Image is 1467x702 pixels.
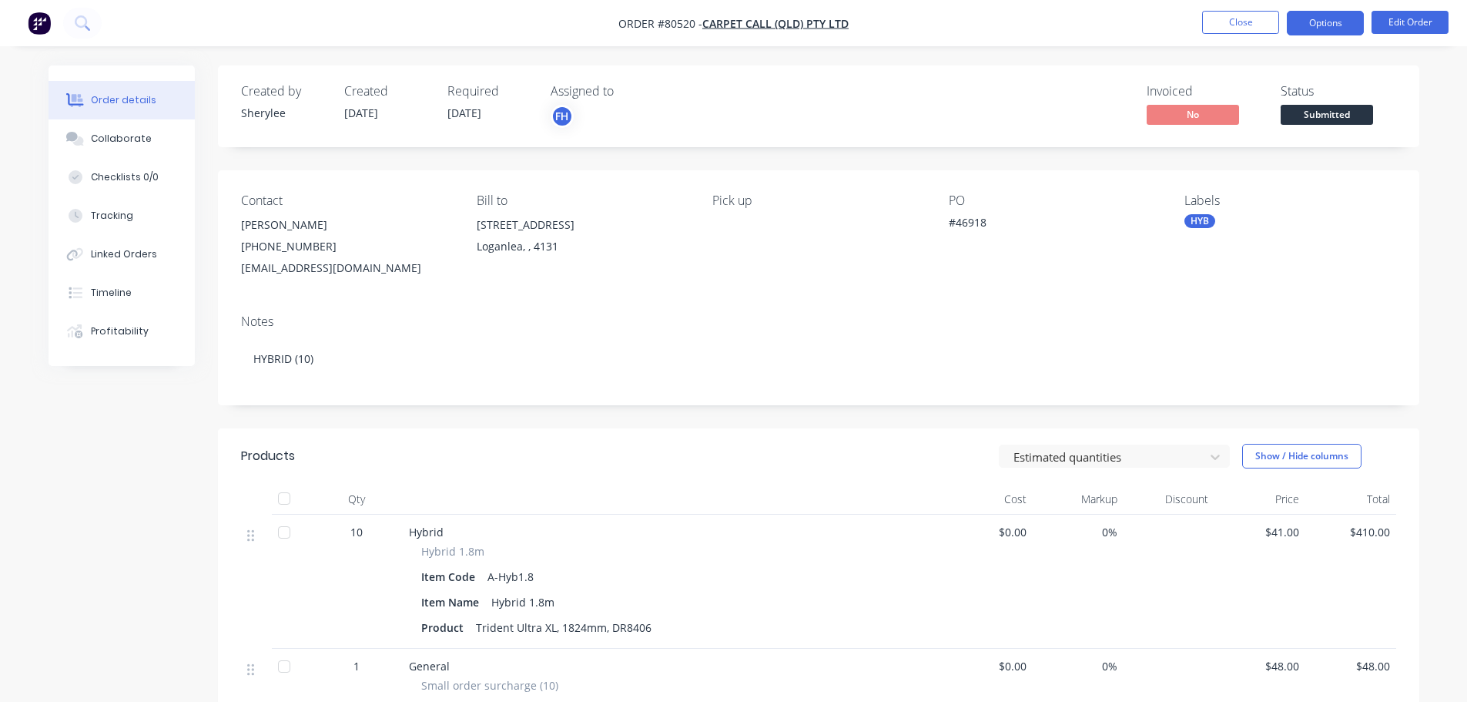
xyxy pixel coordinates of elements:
[421,566,481,588] div: Item Code
[481,566,540,588] div: A-Hyb1.8
[28,12,51,35] img: Factory
[49,119,195,158] button: Collaborate
[241,193,452,208] div: Contact
[1214,484,1305,515] div: Price
[1372,11,1449,34] button: Edit Order
[551,84,705,99] div: Assigned to
[1221,658,1299,674] span: $48.00
[49,196,195,235] button: Tracking
[91,324,149,338] div: Profitability
[49,235,195,274] button: Linked Orders
[49,312,195,351] button: Profitability
[1039,524,1117,540] span: 0%
[421,543,484,559] span: Hybrid 1.8m
[310,484,403,515] div: Qty
[477,214,688,236] div: [STREET_ADDRESS]
[241,105,326,121] div: Sherylee
[618,16,702,31] span: Order #80520 -
[477,193,688,208] div: Bill to
[1221,524,1299,540] span: $41.00
[241,447,295,465] div: Products
[241,236,452,257] div: [PHONE_NUMBER]
[421,591,485,613] div: Item Name
[485,591,561,613] div: Hybrid 1.8m
[447,84,532,99] div: Required
[1281,84,1396,99] div: Status
[1124,484,1214,515] div: Discount
[1039,658,1117,674] span: 0%
[91,132,152,146] div: Collaborate
[421,616,470,639] div: Product
[1147,84,1262,99] div: Invoiced
[91,93,156,107] div: Order details
[49,81,195,119] button: Order details
[1287,11,1364,35] button: Options
[91,247,157,261] div: Linked Orders
[91,209,133,223] div: Tracking
[1242,444,1361,469] button: Show / Hide columns
[1184,193,1395,208] div: Labels
[447,106,481,120] span: [DATE]
[1184,214,1215,228] div: HYB
[241,257,452,279] div: [EMAIL_ADDRESS][DOMAIN_NAME]
[49,158,195,196] button: Checklists 0/0
[353,658,360,674] span: 1
[1311,524,1390,540] span: $410.00
[477,214,688,264] div: [STREET_ADDRESS]Loganlea, , 4131
[241,214,452,279] div: [PERSON_NAME][PHONE_NUMBER][EMAIL_ADDRESS][DOMAIN_NAME]
[942,484,1033,515] div: Cost
[344,106,378,120] span: [DATE]
[409,525,444,539] span: Hybrid
[49,274,195,312] button: Timeline
[241,335,1396,382] div: HYBRID (10)
[241,314,1396,329] div: Notes
[477,236,688,257] div: Loganlea, , 4131
[91,286,132,300] div: Timeline
[551,105,574,128] button: FH
[1202,11,1279,34] button: Close
[949,193,1160,208] div: PO
[409,659,450,673] span: General
[241,84,326,99] div: Created by
[1033,484,1124,515] div: Markup
[702,16,849,31] a: Carpet Call (QLD) Pty Ltd
[241,214,452,236] div: [PERSON_NAME]
[1147,105,1239,124] span: No
[949,214,1141,236] div: #46918
[1281,105,1373,124] span: Submitted
[948,658,1027,674] span: $0.00
[1281,105,1373,128] button: Submitted
[948,524,1027,540] span: $0.00
[1305,484,1396,515] div: Total
[1311,658,1390,674] span: $48.00
[712,193,923,208] div: Pick up
[421,677,558,694] span: Small order surcharge (10)
[470,616,658,639] div: Trident Ultra XL, 1824mm, DR8406
[350,524,363,540] span: 10
[344,84,429,99] div: Created
[91,170,159,184] div: Checklists 0/0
